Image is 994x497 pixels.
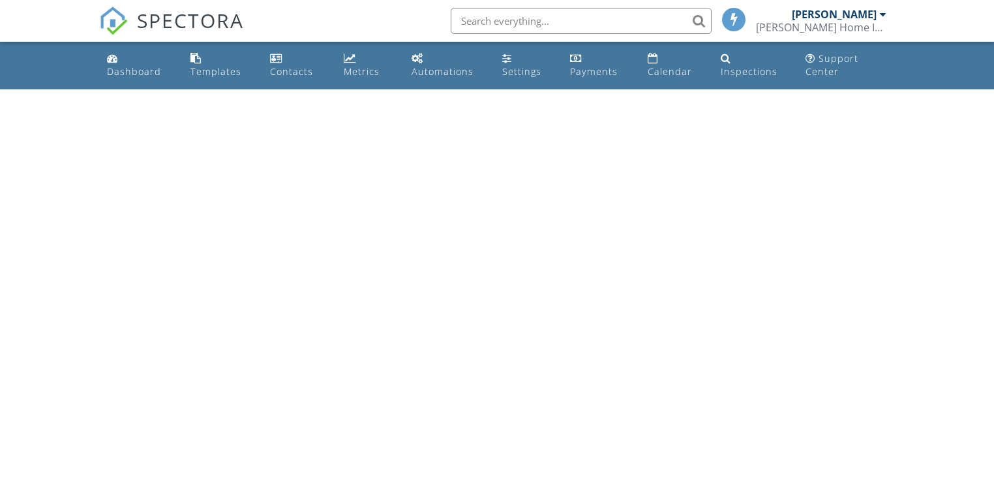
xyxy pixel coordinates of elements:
[565,47,632,84] a: Payments
[190,65,241,78] div: Templates
[800,47,892,84] a: Support Center
[137,7,244,34] span: SPECTORA
[792,8,877,21] div: [PERSON_NAME]
[107,65,161,78] div: Dashboard
[344,65,380,78] div: Metrics
[339,47,395,84] a: Metrics
[99,18,244,45] a: SPECTORA
[756,21,886,34] div: Bradley Home Inspections
[642,47,705,84] a: Calendar
[451,8,712,34] input: Search everything...
[99,7,128,35] img: The Best Home Inspection Software - Spectora
[265,47,328,84] a: Contacts
[570,65,618,78] div: Payments
[270,65,313,78] div: Contacts
[412,65,474,78] div: Automations
[102,47,174,84] a: Dashboard
[715,47,790,84] a: Inspections
[497,47,554,84] a: Settings
[185,47,255,84] a: Templates
[502,65,541,78] div: Settings
[406,47,487,84] a: Automations (Basic)
[648,65,692,78] div: Calendar
[721,65,777,78] div: Inspections
[806,52,858,78] div: Support Center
